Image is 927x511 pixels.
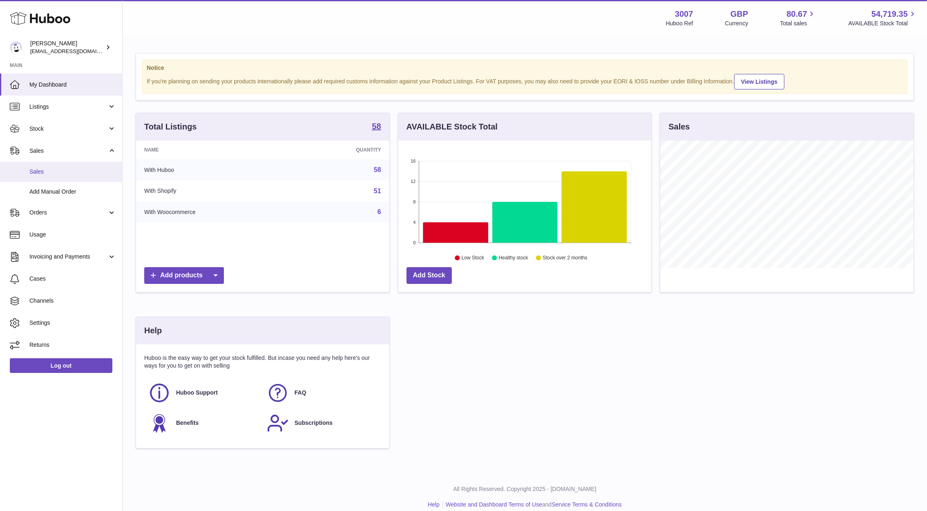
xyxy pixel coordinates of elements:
p: All Rights Reserved. Copyright 2025 - [DOMAIN_NAME] [129,485,920,493]
span: Invoicing and Payments [29,253,107,261]
a: 54,719.35 AVAILABLE Stock Total [848,9,917,27]
span: Cases [29,275,116,283]
th: Quantity [293,141,389,159]
h3: AVAILABLE Stock Total [407,121,498,132]
text: 0 [413,240,415,245]
span: AVAILABLE Stock Total [848,20,917,27]
span: Settings [29,319,116,327]
span: FAQ [295,389,306,397]
span: 80.67 [786,9,807,20]
a: 6 [378,208,381,215]
h3: Total Listings [144,121,197,132]
a: Add Stock [407,267,452,284]
text: Low Stock [462,255,485,261]
a: Log out [10,358,112,373]
text: 12 [411,179,415,184]
span: Add Manual Order [29,188,116,196]
span: Listings [29,103,107,111]
strong: Notice [147,64,903,72]
span: [EMAIL_ADDRESS][DOMAIN_NAME] [30,48,120,54]
span: Total sales [780,20,816,27]
td: With Woocommerce [136,201,293,223]
h3: Sales [668,121,690,132]
span: Usage [29,231,116,239]
a: Add products [144,267,224,284]
strong: 3007 [675,9,693,20]
span: Huboo Support [176,389,218,397]
a: FAQ [267,382,377,404]
div: Currency [725,20,748,27]
a: Benefits [148,412,259,434]
strong: 58 [372,122,381,130]
span: My Dashboard [29,81,116,89]
span: Benefits [176,419,199,427]
a: 51 [374,187,381,194]
a: 58 [372,122,381,132]
div: If you're planning on sending your products internationally please add required customs informati... [147,73,903,89]
a: Subscriptions [267,412,377,434]
h3: Help [144,325,162,336]
th: Name [136,141,293,159]
span: Orders [29,209,107,216]
a: Help [428,501,440,508]
text: 4 [413,220,415,225]
span: Sales [29,147,107,155]
text: 16 [411,158,415,163]
a: 80.67 Total sales [780,9,816,27]
td: With Huboo [136,159,293,181]
span: Subscriptions [295,419,333,427]
span: Stock [29,125,107,133]
text: Stock over 2 months [543,255,587,261]
span: Returns [29,341,116,349]
li: and [443,501,622,509]
strong: GBP [730,9,748,20]
div: Huboo Ref [666,20,693,27]
text: 8 [413,199,415,204]
img: bevmay@maysama.com [10,41,22,54]
a: 58 [374,166,381,173]
a: Website and Dashboard Terms of Use [446,501,542,508]
a: Service Terms & Conditions [552,501,622,508]
a: Huboo Support [148,382,259,404]
span: Sales [29,168,116,176]
span: 54,719.35 [871,9,908,20]
span: Channels [29,297,116,305]
td: With Shopify [136,181,293,202]
p: Huboo is the easy way to get your stock fulfilled. But incase you need any help here's our ways f... [144,354,381,370]
div: [PERSON_NAME] [30,40,104,55]
text: Healthy stock [499,255,529,261]
a: View Listings [734,74,784,89]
